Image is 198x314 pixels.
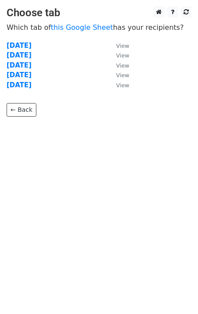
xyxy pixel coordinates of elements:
a: [DATE] [7,51,32,59]
a: View [107,81,129,89]
a: View [107,61,129,69]
small: View [116,52,129,59]
small: View [116,72,129,78]
small: View [116,62,129,69]
small: View [116,82,129,89]
a: [DATE] [7,42,32,50]
a: View [107,71,129,79]
a: this Google Sheet [51,23,113,32]
a: [DATE] [7,71,32,79]
p: Which tab of has your recipients? [7,23,191,32]
h3: Choose tab [7,7,191,19]
a: ← Back [7,103,36,117]
a: View [107,42,129,50]
small: View [116,43,129,49]
a: View [107,51,129,59]
a: [DATE] [7,81,32,89]
a: [DATE] [7,61,32,69]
